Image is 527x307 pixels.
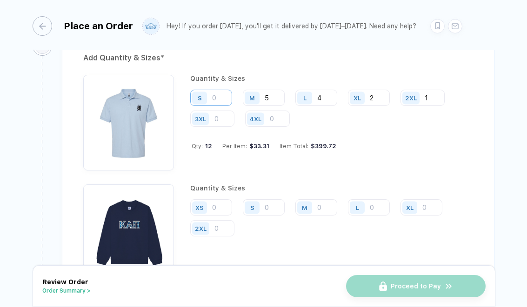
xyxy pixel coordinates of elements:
[195,225,207,232] div: 2XL
[302,204,307,211] div: M
[250,204,254,211] div: S
[250,115,261,122] div: 4XL
[356,204,359,211] div: L
[88,189,169,270] img: 4bf6f9c3-e1d4-438f-9bbd-c73723a4df9a_nt_front_1758474625961.jpg
[354,94,361,101] div: XL
[308,143,336,150] div: $399.72
[190,75,473,82] div: Quantity & Sizes
[143,18,159,34] img: user profile
[405,94,417,101] div: 2XL
[203,143,212,150] span: 12
[88,79,169,161] img: 80146b3c-756e-48ce-829b-17385e837428_nt_front_1758473986363.jpg
[249,94,255,101] div: M
[222,143,269,150] div: Per Item:
[195,115,206,122] div: 3XL
[42,287,91,294] button: Order Summary >
[64,20,133,32] div: Place an Order
[280,143,336,150] div: Item Total:
[198,94,202,101] div: S
[406,204,414,211] div: XL
[247,143,269,150] div: $33.31
[195,204,204,211] div: XS
[190,184,473,192] div: Quantity & Sizes
[42,278,88,286] span: Review Order
[83,51,473,65] div: Add Quantity & Sizes
[192,143,212,150] div: Qty:
[303,94,307,101] div: L
[167,22,416,30] div: Hey! If you order [DATE], you'll get it delivered by [DATE]–[DATE]. Need any help?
